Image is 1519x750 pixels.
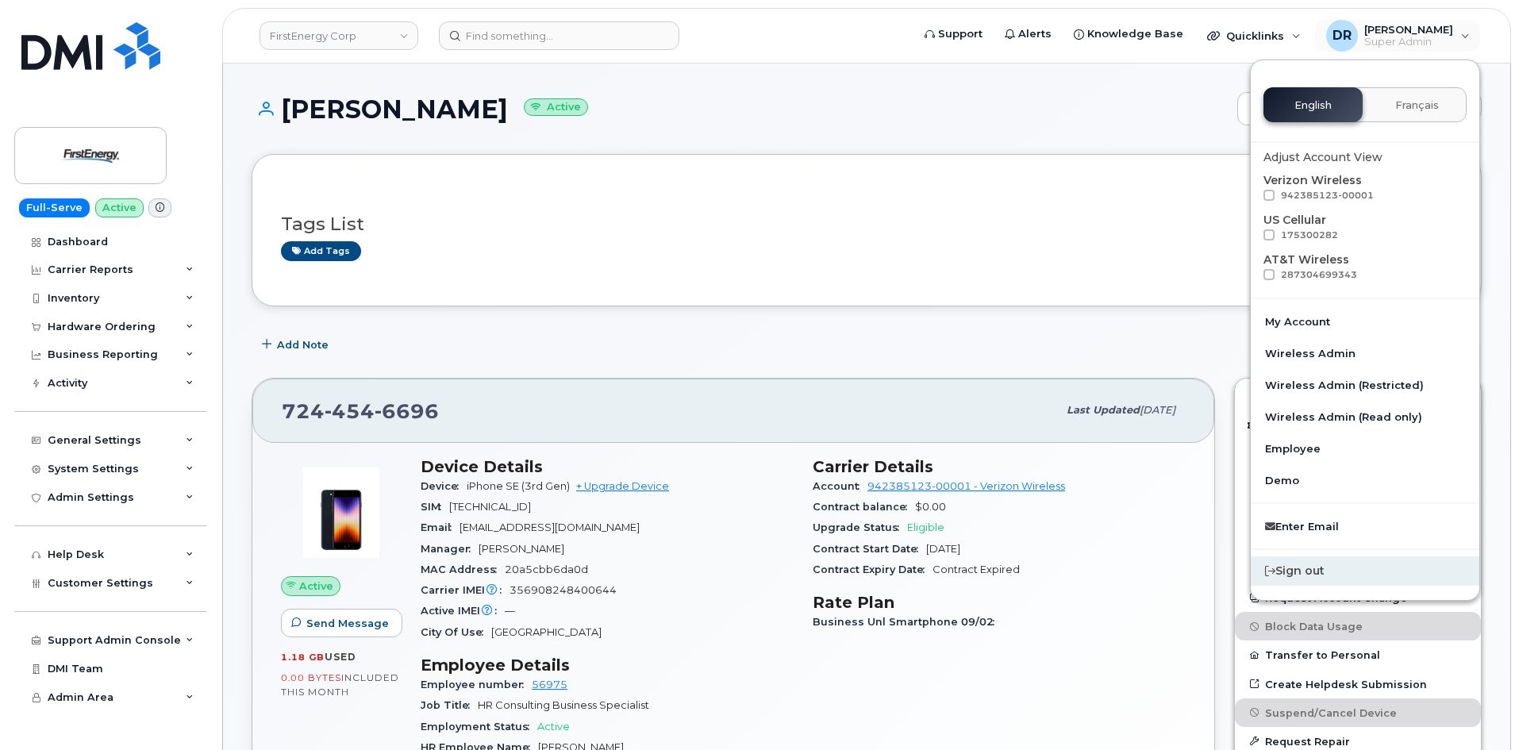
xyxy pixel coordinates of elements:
[926,543,960,555] span: [DATE]
[479,543,564,555] span: [PERSON_NAME]
[491,626,602,638] span: [GEOGRAPHIC_DATA]
[1235,583,1481,612] button: Request Account Change
[537,721,570,733] span: Active
[1281,229,1338,240] span: 175300282
[421,699,478,711] span: Job Title
[1251,401,1479,433] a: Wireless Admin (Read only)
[510,584,617,596] span: 356908248400644
[524,98,588,117] small: Active
[421,605,505,617] span: Active IMEI
[421,626,491,638] span: City Of Use
[1281,190,1374,201] span: 942385123-00001
[1251,433,1479,464] a: Employee
[299,579,333,594] span: Active
[1263,212,1467,245] div: US Cellular
[252,330,342,359] button: Add Note
[1235,498,1481,526] button: Change Plan / Features
[294,465,389,560] img: image20231002-3703462-1angbar.jpeg
[478,699,649,711] span: HR Consulting Business Specialist
[281,214,1452,234] h3: Tags List
[421,563,505,575] span: MAC Address
[813,480,867,492] span: Account
[1235,612,1481,640] button: Block Data Usage
[421,656,794,675] h3: Employee Details
[325,399,375,423] span: 454
[1263,172,1467,206] div: Verizon Wireless
[1235,469,1481,498] button: Change SIM Card
[1140,404,1175,416] span: [DATE]
[281,241,361,261] a: Add tags
[449,501,531,513] span: [TECHNICAL_ID]
[421,501,449,513] span: SIM
[281,609,402,637] button: Send Message
[1235,440,1481,469] button: Reset Voicemail
[421,543,479,555] span: Manager
[460,521,640,533] span: [EMAIL_ADDRESS][DOMAIN_NAME]
[1251,306,1479,337] a: My Account
[867,480,1065,492] a: 942385123-00001 - Verizon Wireless
[1235,379,1481,407] a: Edit Device / Employee
[281,672,341,683] span: 0.00 Bytes
[375,399,439,423] span: 6696
[277,337,329,352] span: Add Note
[532,679,567,690] a: 56975
[933,563,1020,575] span: Contract Expired
[576,480,669,492] a: + Upgrade Device
[325,651,356,663] span: used
[813,501,915,513] span: Contract balance
[915,501,946,513] span: $0.00
[1237,92,1360,125] a: Display Notes1
[421,457,794,476] h3: Device Details
[1235,698,1481,727] button: Suspend/Cancel Device
[421,679,532,690] span: Employee number
[281,671,399,698] span: included this month
[467,480,570,492] span: iPhone SE (3rd Gen)
[1251,337,1479,369] a: Wireless Admin
[282,399,439,423] span: 724
[421,721,537,733] span: Employment Status
[1251,510,1479,542] a: Enter Email
[813,543,926,555] span: Contract Start Date
[813,457,1186,476] h3: Carrier Details
[1450,681,1507,738] iframe: Messenger Launcher
[505,563,588,575] span: 20a5cbb6da0d
[1281,269,1357,280] span: 287304699343
[1251,556,1479,586] div: Sign out
[421,521,460,533] span: Email
[252,95,1229,123] h1: [PERSON_NAME]
[1248,419,1391,434] span: Add Roaming Package
[813,616,1002,628] span: Business Unl Smartphone 09/02
[1235,526,1481,555] button: Enable Call Forwarding
[1263,149,1467,166] div: Adjust Account View
[813,521,907,533] span: Upgrade Status
[813,563,933,575] span: Contract Expiry Date
[505,605,515,617] span: —
[421,480,467,492] span: Device
[1251,464,1479,496] a: Demo
[281,652,325,663] span: 1.18 GB
[1067,404,1140,416] span: Last updated
[421,584,510,596] span: Carrier IMEI
[306,616,389,631] span: Send Message
[907,521,944,533] span: Eligible
[1395,99,1439,112] span: Français
[1235,670,1481,698] a: Create Helpdesk Submission
[1263,252,1467,285] div: AT&T Wireless
[1235,408,1481,440] button: Add Roaming Package
[1235,640,1481,669] button: Transfer to Personal
[1251,369,1479,401] a: Wireless Admin (Restricted)
[813,593,1186,612] h3: Rate Plan
[1235,555,1481,583] button: Change Phone Number
[1265,706,1397,718] span: Suspend/Cancel Device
